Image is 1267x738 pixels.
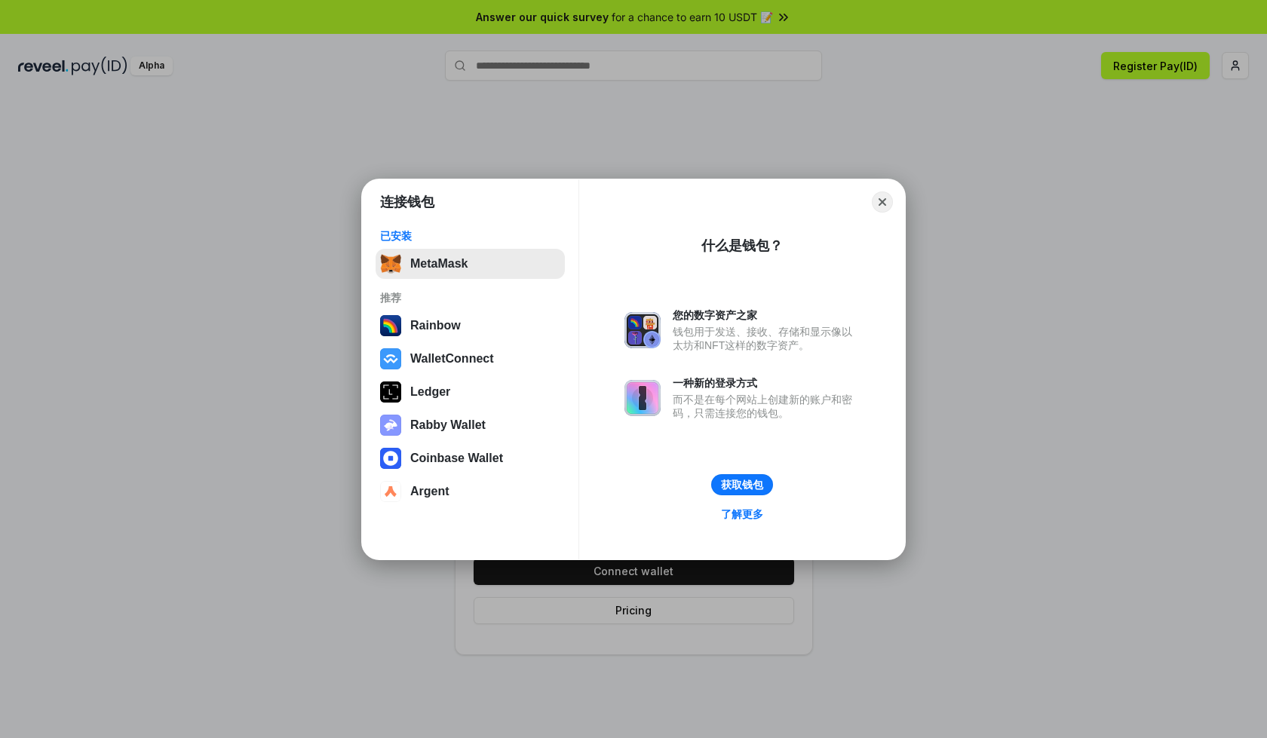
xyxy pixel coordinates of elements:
[701,237,783,255] div: 什么是钱包？
[376,377,565,407] button: Ledger
[721,507,763,521] div: 了解更多
[376,344,565,374] button: WalletConnect
[380,381,401,403] img: svg+xml,%3Csvg%20xmlns%3D%22http%3A%2F%2Fwww.w3.org%2F2000%2Fsvg%22%20width%3D%2228%22%20height%3...
[376,249,565,279] button: MetaMask
[673,393,860,420] div: 而不是在每个网站上创建新的账户和密码，只需连接您的钱包。
[376,410,565,440] button: Rabby Wallet
[376,476,565,507] button: Argent
[410,385,450,399] div: Ledger
[380,481,401,502] img: svg+xml,%3Csvg%20width%3D%2228%22%20height%3D%2228%22%20viewBox%3D%220%200%2028%2028%22%20fill%3D...
[380,291,560,305] div: 推荐
[380,315,401,336] img: svg+xml,%3Csvg%20width%3D%22120%22%20height%3D%22120%22%20viewBox%3D%220%200%20120%20120%22%20fil...
[673,308,860,322] div: 您的数字资产之家
[673,376,860,390] div: 一种新的登录方式
[410,418,486,432] div: Rabby Wallet
[380,229,560,243] div: 已安装
[380,448,401,469] img: svg+xml,%3Csvg%20width%3D%2228%22%20height%3D%2228%22%20viewBox%3D%220%200%2028%2028%22%20fill%3D...
[624,312,661,348] img: svg+xml,%3Csvg%20xmlns%3D%22http%3A%2F%2Fwww.w3.org%2F2000%2Fsvg%22%20fill%3D%22none%22%20viewBox...
[872,191,893,213] button: Close
[624,380,661,416] img: svg+xml,%3Csvg%20xmlns%3D%22http%3A%2F%2Fwww.w3.org%2F2000%2Fsvg%22%20fill%3D%22none%22%20viewBox...
[410,352,494,366] div: WalletConnect
[711,474,773,495] button: 获取钱包
[673,325,860,352] div: 钱包用于发送、接收、存储和显示像以太坊和NFT这样的数字资产。
[712,504,772,524] a: 了解更多
[376,443,565,473] button: Coinbase Wallet
[410,257,468,271] div: MetaMask
[376,311,565,341] button: Rainbow
[380,415,401,436] img: svg+xml,%3Csvg%20xmlns%3D%22http%3A%2F%2Fwww.w3.org%2F2000%2Fsvg%22%20fill%3D%22none%22%20viewBox...
[380,193,434,211] h1: 连接钱包
[380,253,401,274] img: svg+xml,%3Csvg%20fill%3D%22none%22%20height%3D%2233%22%20viewBox%3D%220%200%2035%2033%22%20width%...
[410,452,503,465] div: Coinbase Wallet
[380,348,401,369] img: svg+xml,%3Csvg%20width%3D%2228%22%20height%3D%2228%22%20viewBox%3D%220%200%2028%2028%22%20fill%3D...
[721,478,763,491] div: 获取钱包
[410,485,449,498] div: Argent
[410,319,461,332] div: Rainbow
